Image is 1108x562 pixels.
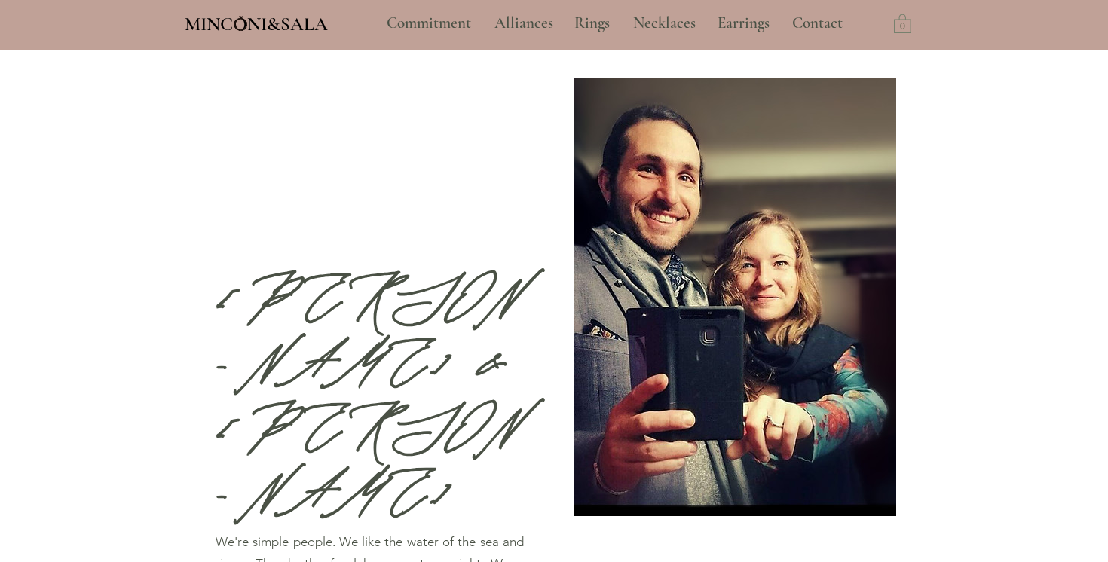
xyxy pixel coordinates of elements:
font: MINCONI&SALA [185,13,328,35]
img: Minconi Room [234,16,247,31]
a: Carrito con 0 ítems [894,13,911,33]
nav: Place [338,5,890,42]
a: Commitment [375,5,483,42]
a: Alliances [483,5,563,42]
a: Earrings [706,5,781,42]
font: Rings [574,14,610,32]
font: Alliances [494,14,553,32]
font: Earrings [718,14,770,32]
a: Rings [563,5,622,42]
text: 0 [900,22,905,32]
a: MINCONI&SALA [185,10,328,35]
font: Necklaces [633,14,696,32]
a: Contact [781,5,854,42]
font: Contact [792,14,843,32]
a: Necklaces [622,5,706,42]
font: Commitment [387,14,471,32]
